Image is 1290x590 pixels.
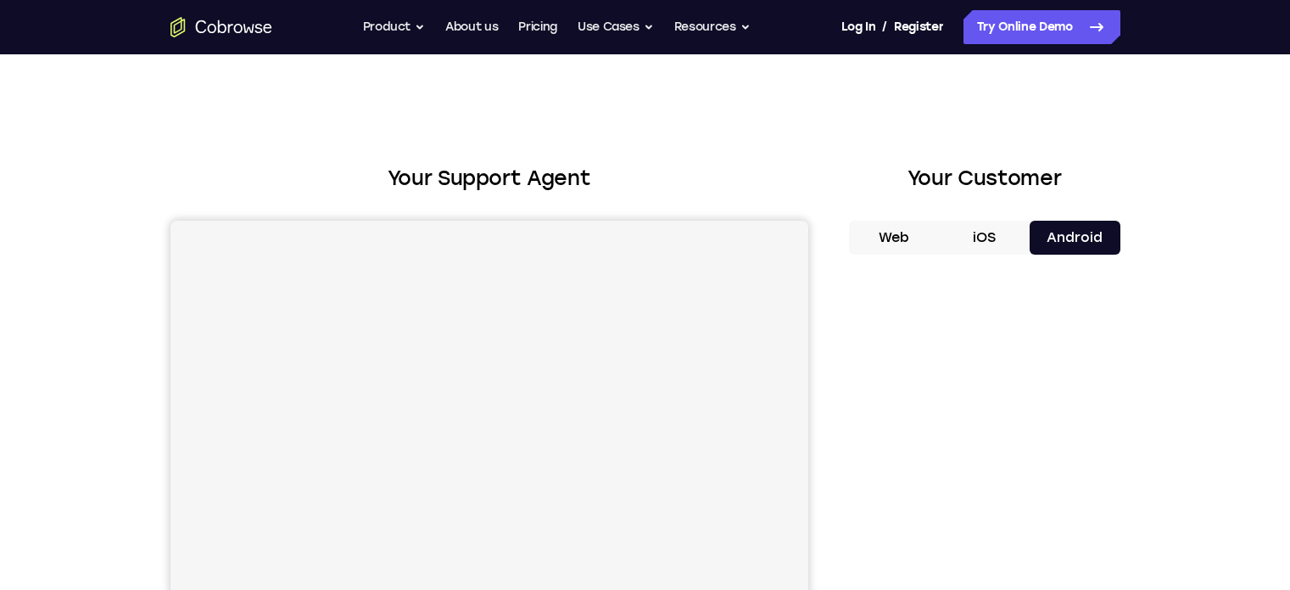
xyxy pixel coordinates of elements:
[170,163,808,194] h2: Your Support Agent
[882,17,887,37] span: /
[841,10,875,44] a: Log In
[518,10,557,44] a: Pricing
[894,10,943,44] a: Register
[170,17,272,37] a: Go to the home page
[363,10,426,44] button: Product
[849,163,1120,194] h2: Your Customer
[445,10,498,44] a: About us
[939,221,1030,255] button: iOS
[849,221,940,255] button: Web
[674,10,751,44] button: Resources
[1030,221,1120,255] button: Android
[578,10,654,44] button: Use Cases
[963,10,1120,44] a: Try Online Demo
